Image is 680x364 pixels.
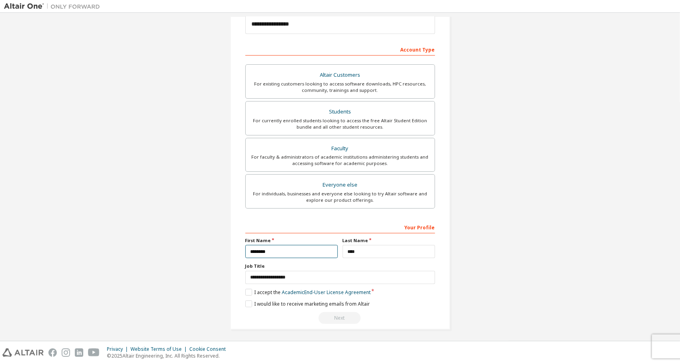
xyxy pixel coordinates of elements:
div: Everyone else [251,179,430,191]
img: youtube.svg [88,348,100,357]
label: Job Title [245,263,435,269]
div: For faculty & administrators of academic institutions administering students and accessing softwa... [251,154,430,167]
p: © 2025 Altair Engineering, Inc. All Rights Reserved. [107,352,231,359]
img: facebook.svg [48,348,57,357]
div: Cookie Consent [189,346,231,352]
label: I accept the [245,289,371,296]
div: For existing customers looking to access software downloads, HPC resources, community, trainings ... [251,81,430,93]
img: altair_logo.svg [2,348,44,357]
label: First Name [245,237,338,244]
div: Your Profile [245,221,435,233]
div: Account Type [245,43,435,56]
div: Students [251,106,430,117]
div: Email already exists [245,312,435,324]
div: Faculty [251,143,430,154]
div: Privacy [107,346,130,352]
label: I would like to receive marketing emails from Altair [245,300,370,307]
img: Altair One [4,2,104,10]
div: Website Terms of Use [130,346,189,352]
label: Last Name [343,237,435,244]
div: For individuals, businesses and everyone else looking to try Altair software and explore our prod... [251,191,430,203]
a: Academic End-User License Agreement [282,289,371,296]
img: linkedin.svg [75,348,83,357]
img: instagram.svg [62,348,70,357]
div: For currently enrolled students looking to access the free Altair Student Edition bundle and all ... [251,117,430,130]
div: Altair Customers [251,70,430,81]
